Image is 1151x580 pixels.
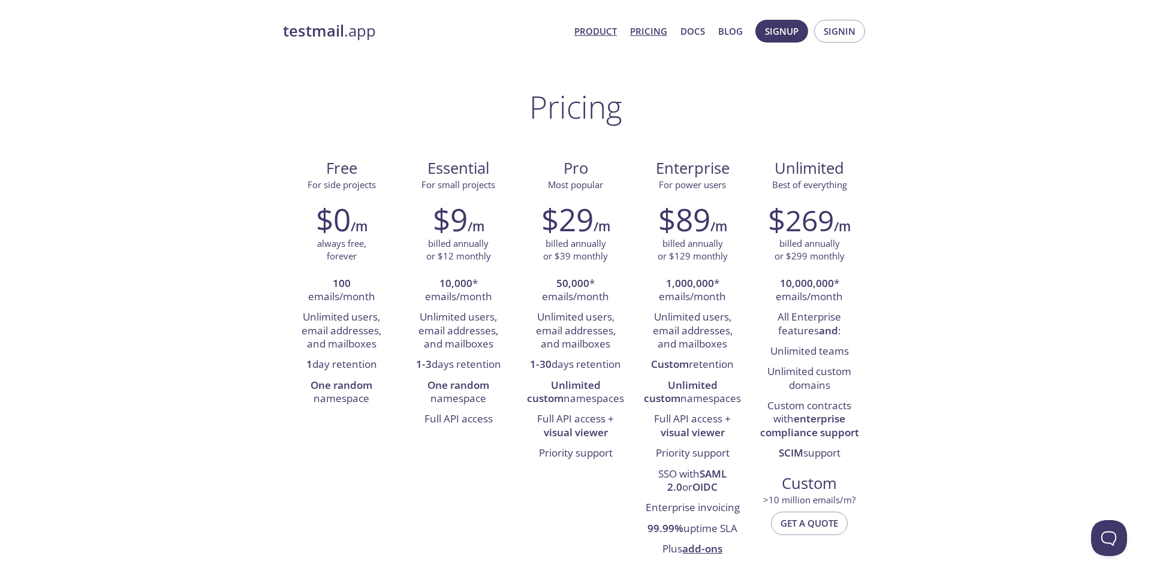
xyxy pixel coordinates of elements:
[760,412,859,439] strong: enterprise compliance support
[760,443,859,464] li: support
[311,378,372,392] strong: One random
[526,376,625,410] li: namespaces
[765,23,799,39] span: Signup
[526,409,625,443] li: Full API access +
[643,443,742,464] li: Priority support
[283,21,565,41] a: testmail.app
[643,409,742,443] li: Full API access +
[643,464,742,499] li: SSO with or
[643,274,742,308] li: * emails/month
[333,276,351,290] strong: 100
[785,201,834,240] span: 269
[593,216,610,237] h6: /m
[682,542,722,555] a: add-ons
[526,274,625,308] li: * emails/month
[556,276,589,290] strong: 50,000
[771,512,848,534] button: Get a quote
[317,237,366,263] p: always free, forever
[643,355,742,375] li: retention
[643,307,742,355] li: Unlimited users, email addresses, and mailboxes
[780,276,834,290] strong: 10,000,000
[824,23,855,39] span: Signin
[409,376,508,410] li: namespace
[775,237,845,263] p: billed annually or $299 monthly
[781,515,838,531] span: Get a quote
[409,274,508,308] li: * emails/month
[526,355,625,375] li: days retention
[529,89,622,125] h1: Pricing
[666,276,714,290] strong: 1,000,000
[760,274,859,308] li: * emails/month
[630,23,667,39] a: Pricing
[421,179,495,191] span: For small projects
[433,201,468,237] h2: $9
[292,307,391,355] li: Unlimited users, email addresses, and mailboxes
[426,237,491,263] p: billed annually or $12 monthly
[530,357,552,371] strong: 1-30
[409,355,508,375] li: days retention
[351,216,367,237] h6: /m
[409,158,507,179] span: Essential
[659,179,726,191] span: For power users
[544,425,608,439] strong: visual viewer
[643,539,742,560] li: Plus
[527,378,601,405] strong: Unlimited custom
[710,216,727,237] h6: /m
[644,378,718,405] strong: Unlimited custom
[468,216,484,237] h6: /m
[644,158,742,179] span: Enterprise
[760,342,859,362] li: Unlimited teams
[643,519,742,539] li: uptime SLA
[574,23,617,39] a: Product
[541,201,593,237] h2: $29
[643,498,742,518] li: Enterprise invoicing
[308,179,376,191] span: For side projects
[775,158,844,179] span: Unlimited
[316,201,351,237] h2: $0
[763,494,855,506] span: > 10 million emails/m?
[755,20,808,43] button: Signup
[760,307,859,342] li: All Enterprise features :
[680,23,705,39] a: Docs
[768,201,834,237] h2: $
[760,362,859,396] li: Unlimited custom domains
[416,357,432,371] strong: 1-3
[761,473,858,494] span: Custom
[779,446,803,460] strong: SCIM
[306,357,312,371] strong: 1
[293,158,390,179] span: Free
[409,409,508,430] li: Full API access
[819,324,838,337] strong: and
[647,521,683,535] strong: 99.99%
[643,376,742,410] li: namespaces
[427,378,489,392] strong: One random
[772,179,847,191] span: Best of everything
[658,201,710,237] h2: $89
[718,23,743,39] a: Blog
[667,467,727,494] strong: SAML 2.0
[292,274,391,308] li: emails/month
[439,276,472,290] strong: 10,000
[834,216,851,237] h6: /m
[658,237,728,263] p: billed annually or $129 monthly
[526,443,625,464] li: Priority support
[814,20,865,43] button: Signin
[543,237,608,263] p: billed annually or $39 monthly
[651,357,689,371] strong: Custom
[548,179,603,191] span: Most popular
[409,307,508,355] li: Unlimited users, email addresses, and mailboxes
[760,396,859,443] li: Custom contracts with
[292,355,391,375] li: day retention
[661,425,725,439] strong: visual viewer
[292,376,391,410] li: namespace
[692,480,718,494] strong: OIDC
[1091,520,1127,556] iframe: Help Scout Beacon - Open
[283,20,344,41] strong: testmail
[526,307,625,355] li: Unlimited users, email addresses, and mailboxes
[526,158,624,179] span: Pro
